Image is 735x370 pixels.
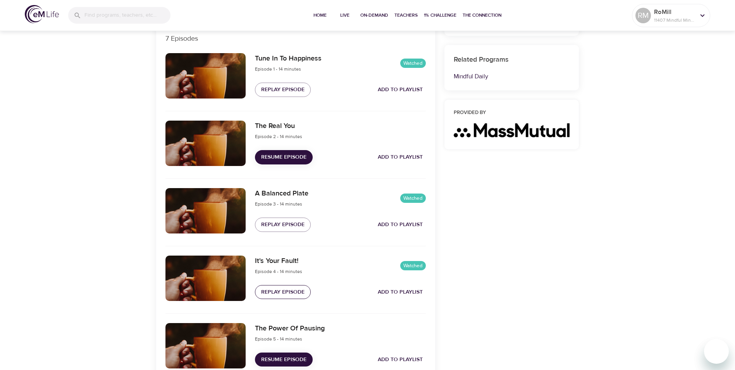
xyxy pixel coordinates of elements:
p: 11407 Mindful Minutes [654,17,695,24]
span: Episode 4 - 14 minutes [255,268,302,275]
span: Add to Playlist [378,355,423,365]
h6: A Balanced Plate [255,188,308,199]
p: 7 Episodes [165,33,426,44]
button: Replay Episode [255,218,311,232]
img: logo [25,5,59,23]
span: Add to Playlist [378,287,423,297]
p: RoMill [654,7,695,17]
span: Add to Playlist [378,85,423,95]
h6: Related Programs [454,54,570,66]
img: org_logo_175.jpg [454,123,570,137]
span: Resume Episode [261,152,306,162]
button: Add to Playlist [375,83,426,97]
span: Teachers [394,11,418,19]
span: Add to Playlist [378,220,423,230]
button: Resume Episode [255,353,313,367]
span: Resume Episode [261,355,306,365]
span: On-Demand [360,11,388,19]
span: Watched [400,195,426,202]
h6: The Real You [255,121,302,132]
button: Resume Episode [255,150,313,164]
span: Replay Episode [261,287,305,297]
span: Home [311,11,329,19]
button: Replay Episode [255,83,311,97]
div: RM [635,8,651,23]
iframe: Button to launch messaging window [704,339,729,364]
span: Episode 2 - 14 minutes [255,133,302,140]
span: Replay Episode [261,85,305,95]
button: Replay Episode [255,285,311,299]
button: Add to Playlist [375,150,426,164]
span: Episode 1 - 14 minutes [255,66,301,72]
span: Watched [400,60,426,67]
h6: It's Your Fault! [255,256,302,267]
span: The Connection [463,11,501,19]
span: 1% Challenge [424,11,456,19]
button: Add to Playlist [375,218,426,232]
span: Live [336,11,354,19]
input: Find programs, teachers, etc... [84,7,170,24]
span: Episode 3 - 14 minutes [255,201,302,207]
h6: Tune In To Happiness [255,53,322,64]
h6: The Power Of Pausing [255,323,325,334]
button: Add to Playlist [375,353,426,367]
span: Episode 5 - 14 minutes [255,336,302,342]
h6: Provided by [454,109,570,117]
span: Add to Playlist [378,152,423,162]
span: Watched [400,262,426,270]
span: Replay Episode [261,220,305,230]
a: Mindful Daily [454,73,488,80]
button: Add to Playlist [375,285,426,299]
